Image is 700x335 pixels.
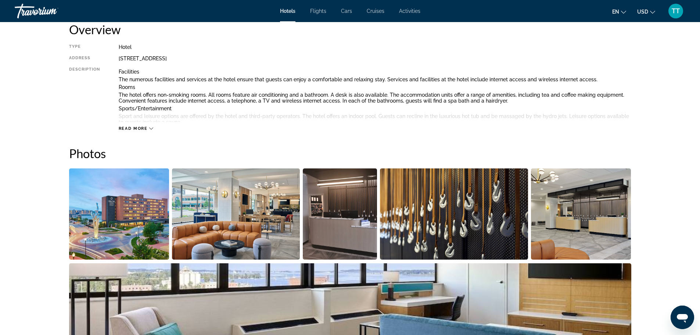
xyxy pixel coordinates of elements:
[531,168,631,260] button: Open full-screen image slider
[303,168,377,260] button: Open full-screen image slider
[69,67,100,122] div: Description
[380,168,528,260] button: Open full-screen image slider
[119,126,154,131] button: Read more
[69,168,169,260] button: Open full-screen image slider
[69,22,631,37] h2: Overview
[672,7,680,15] span: TT
[671,306,694,329] iframe: Button to launch messaging window
[399,8,420,14] a: Activities
[637,9,648,15] span: USD
[119,44,631,50] div: Hotel
[119,126,148,131] span: Read more
[119,84,631,90] p: Rooms
[119,76,631,82] p: The numerous facilities and services at the hotel ensure that guests can enjoy a comfortable and ...
[119,56,631,61] div: [STREET_ADDRESS]
[280,8,295,14] a: Hotels
[310,8,326,14] a: Flights
[637,6,655,17] button: Change currency
[367,8,384,14] a: Cruises
[69,56,100,61] div: Address
[15,1,88,21] a: Travorium
[612,9,619,15] span: en
[69,146,631,161] h2: Photos
[341,8,352,14] a: Cars
[119,106,631,111] p: Sports/Entertainment
[172,168,300,260] button: Open full-screen image slider
[69,44,100,50] div: Type
[666,3,685,19] button: User Menu
[119,92,631,104] p: The hotel offers non-smoking rooms. All rooms feature air conditioning and a bathroom. A desk is ...
[612,6,626,17] button: Change language
[119,69,631,75] p: Facilities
